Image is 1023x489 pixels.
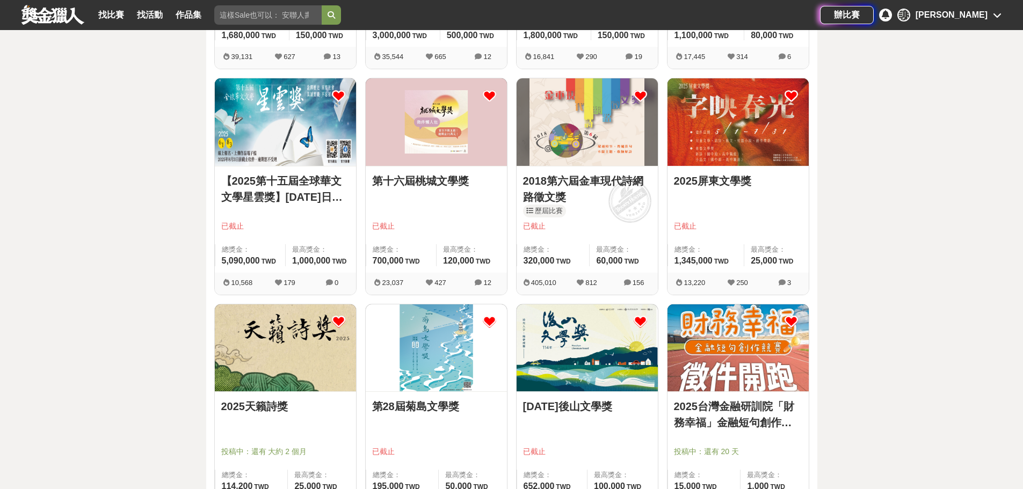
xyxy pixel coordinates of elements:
span: TWD [714,258,729,265]
a: 辦比賽 [820,6,874,24]
span: TWD [262,32,276,40]
a: Cover Image [215,304,356,392]
span: TWD [624,258,639,265]
span: 1,800,000 [524,31,562,40]
span: 17,445 [684,53,705,61]
a: 歷屆比賽 [523,205,566,217]
span: 總獎金： [674,470,734,480]
span: 總獎金： [373,244,430,255]
span: 最高獎金： [294,470,349,480]
span: 0 [335,279,338,287]
span: 290 [585,53,597,61]
span: 最高獎金： [596,244,651,255]
img: Cover Image [366,304,507,391]
span: 3 [787,279,791,287]
span: TWD [476,258,490,265]
img: Cover Image [366,78,507,165]
img: Cover Image [517,78,658,165]
span: 427 [434,279,446,287]
span: 已截止 [523,221,651,232]
span: 700,000 [373,256,404,265]
a: 【2025第十五屆全球華文文學星雲獎】[DATE]日前線上報名即完成 [221,173,350,205]
a: 找活動 [133,8,167,23]
span: 80,000 [751,31,777,40]
span: 12 [483,53,491,61]
a: 2025台灣金融研訓院「財務幸福」金融短句創作競賽 [674,398,802,430]
span: TWD [329,32,343,40]
span: 已截止 [674,221,802,232]
span: 投稿中：還有 大約 2 個月 [221,446,350,457]
span: 總獎金： [222,470,281,480]
span: 250 [736,279,748,287]
span: 1,680,000 [222,31,260,40]
input: 這樣Sale也可以： 安聯人壽創意銷售法募集 [214,5,322,25]
span: 25,000 [751,256,777,265]
a: 2025天籟詩獎 [221,398,350,414]
span: 已截止 [221,221,350,232]
a: [DATE]後山文學獎 [523,398,651,414]
span: 23,037 [382,279,403,287]
span: 120,000 [443,256,474,265]
span: 179 [284,279,295,287]
a: Cover Image [668,78,809,166]
a: 2018第六屆金車現代詩網路徵文獎 [523,173,651,205]
span: 60,000 [596,256,622,265]
a: Cover Image [517,304,658,392]
span: 總獎金： [524,470,581,480]
span: 總獎金： [222,244,279,255]
span: 6 [787,53,791,61]
a: 2025屏東文學獎 [674,173,802,189]
span: TWD [563,32,578,40]
span: TWD [262,258,276,265]
span: 5,090,000 [222,256,260,265]
span: 320,000 [524,256,555,265]
span: 150,000 [598,31,629,40]
a: Cover Image [366,304,507,392]
span: 500,000 [447,31,478,40]
span: TWD [630,32,645,40]
span: 最高獎金： [751,244,802,255]
a: Cover Image [517,78,658,166]
span: TWD [779,32,793,40]
a: 第28屆菊島文學獎 [372,398,500,414]
span: TWD [556,258,570,265]
span: 13,220 [684,279,705,287]
span: 19 [634,53,642,61]
a: 第十六屆桃城文學獎 [372,173,500,189]
span: 3,000,000 [373,31,411,40]
span: TWD [714,32,729,40]
span: 已截止 [372,446,500,457]
span: 最高獎金： [292,244,350,255]
span: 已截止 [372,221,500,232]
span: 39,131 [231,53,252,61]
a: Cover Image [215,78,356,166]
span: 314 [736,53,748,61]
span: 156 [633,279,644,287]
img: Cover Image [517,304,658,391]
div: 謝 [897,9,910,21]
img: Cover Image [215,78,356,165]
span: 最高獎金： [594,470,651,480]
a: 作品集 [171,8,206,23]
img: Cover Image [215,304,356,391]
div: [PERSON_NAME] [916,9,988,21]
img: Cover Image [668,304,809,391]
span: 627 [284,53,295,61]
span: 150,000 [296,31,327,40]
span: TWD [332,258,346,265]
a: 找比賽 [94,8,128,23]
span: 16,841 [533,53,554,61]
span: 最高獎金： [445,470,500,480]
span: 總獎金： [373,470,432,480]
a: Cover Image [366,78,507,166]
span: 12 [483,279,491,287]
span: 總獎金： [524,244,583,255]
span: 最高獎金： [443,244,500,255]
span: 665 [434,53,446,61]
span: TWD [779,258,793,265]
a: Cover Image [668,304,809,392]
span: TWD [405,258,419,265]
span: TWD [412,32,427,40]
span: 最高獎金： [747,470,802,480]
